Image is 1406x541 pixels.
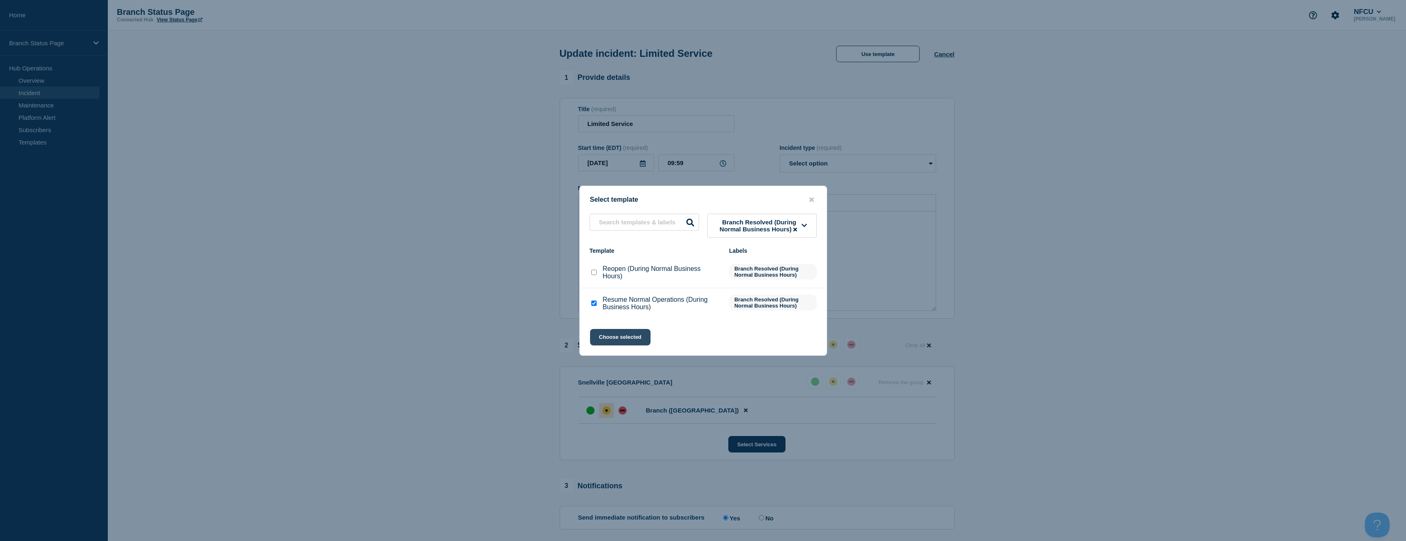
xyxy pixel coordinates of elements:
[717,219,802,233] span: Branch Resolved (During Normal Business Hours)
[580,196,827,204] div: Select template
[591,301,597,306] input: Resume Normal Operations (During Business Hours) checkbox
[590,329,651,345] button: Choose selected
[603,265,721,280] p: Reopen (During Normal Business Hours)
[603,296,721,311] p: Resume Normal Operations (During Business Hours)
[807,196,816,204] button: close button
[729,247,817,254] div: Labels
[729,295,817,310] span: Branch Resolved (During Normal Business Hours)
[591,270,597,275] input: Reopen (During Normal Business Hours) checkbox
[590,214,699,231] input: Search templates & labels
[707,214,817,238] button: Branch Resolved (During Normal Business Hours)
[729,264,817,280] span: Branch Resolved (During Normal Business Hours)
[590,247,721,254] div: Template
